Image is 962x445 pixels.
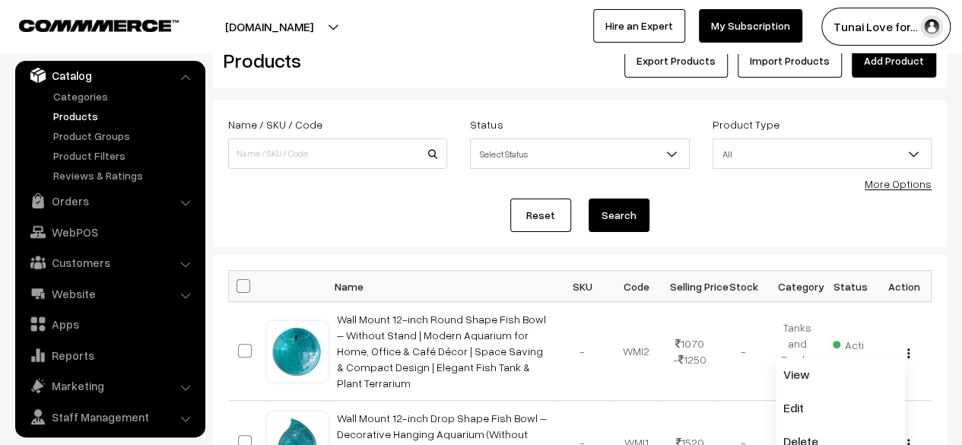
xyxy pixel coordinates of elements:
th: Code [609,271,663,302]
td: - [716,302,770,401]
button: Search [589,199,649,232]
a: Staff Management [19,403,200,431]
a: View [776,358,905,391]
a: Website [19,280,200,307]
th: SKU [556,271,610,302]
span: Active [833,333,868,369]
a: Products [49,108,200,124]
th: Status [824,271,878,302]
img: COMMMERCE [19,20,179,31]
a: Catalog [19,62,200,89]
td: 1070 - 1250 [663,302,717,401]
a: My Subscription [699,9,802,43]
a: Product Groups [49,128,200,144]
th: Name [328,271,556,302]
a: Wall Mount 12-inch Round Shape Fish Bowl – Without Stand | Modern Aquarium for Home, Office & Caf... [337,313,546,389]
a: Reviews & Ratings [49,167,200,183]
td: Tanks and Bowls, 7PETS [770,302,824,401]
a: Edit [776,391,905,424]
a: Product Filters [49,148,200,164]
th: Action [878,271,932,302]
img: Menu [907,348,910,358]
a: More Options [865,177,932,190]
label: Status [470,116,503,132]
a: WebPOS [19,218,200,246]
img: user [920,15,943,38]
h2: Products [224,49,446,72]
input: Name / SKU / Code [228,138,447,169]
a: Reset [510,199,571,232]
button: Export Products [624,44,728,78]
a: Customers [19,249,200,276]
span: Select Status [471,141,688,167]
span: Select Status [470,138,689,169]
a: Reports [19,342,200,369]
a: Marketing [19,372,200,399]
span: All [713,141,931,167]
a: Categories [49,88,200,104]
a: Import Products [738,44,842,78]
a: Orders [19,187,200,215]
label: Product Type [713,116,779,132]
td: - [556,302,610,401]
a: Add Product [852,44,936,78]
td: WMI2 [609,302,663,401]
button: [DOMAIN_NAME] [172,8,367,46]
th: Stock [716,271,770,302]
label: Name / SKU / Code [228,116,322,132]
button: Tunai Love for… [821,8,951,46]
a: Hire an Expert [593,9,685,43]
span: All [713,138,932,169]
th: Category [770,271,824,302]
a: COMMMERCE [19,15,152,33]
a: Apps [19,310,200,338]
th: Selling Price [663,271,717,302]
